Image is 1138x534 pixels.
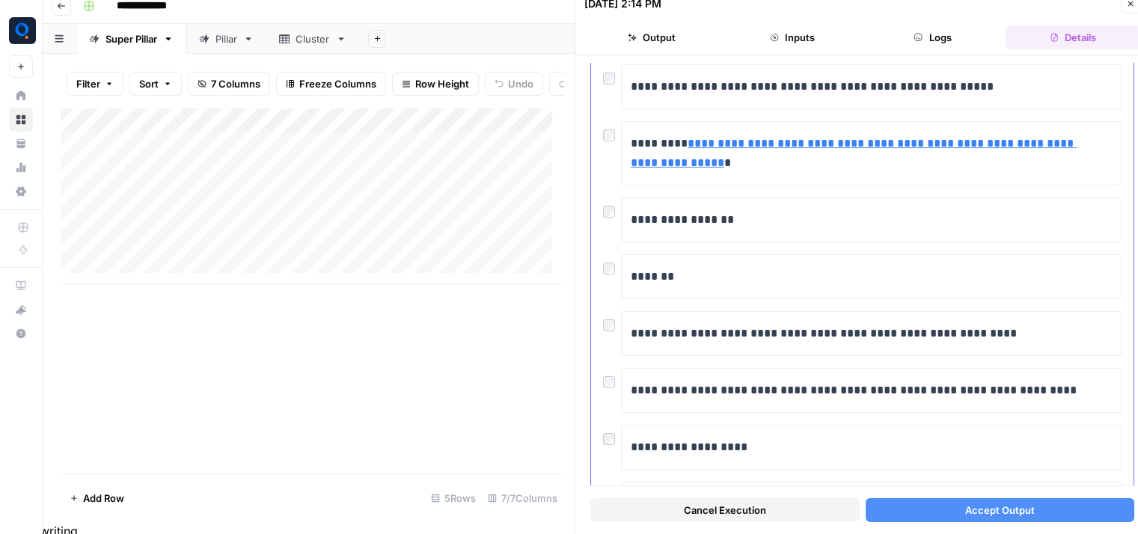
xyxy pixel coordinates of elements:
a: AirOps Academy [9,274,33,298]
button: Sort [129,72,182,96]
a: Settings [9,179,33,203]
button: 7 Columns [188,72,270,96]
div: 5 Rows [425,486,482,510]
button: Filter [67,72,123,96]
a: Pillar [186,24,266,54]
a: Cluster [266,24,359,54]
button: Accept Output [866,498,1135,522]
button: Add Row [61,486,133,510]
span: Filter [76,76,100,91]
div: Super Pillar [105,31,157,46]
a: Super Pillar [76,24,186,54]
a: Home [9,84,33,108]
button: Output [584,25,719,49]
div: What's new? [10,298,32,321]
button: Undo [485,72,543,96]
span: Accept Output [965,503,1035,518]
span: Cancel Execution [684,503,766,518]
span: Add Row [83,491,124,506]
button: Cancel Execution [590,498,860,522]
button: Workspace: Qubit - SEO [9,12,33,49]
a: Your Data [9,132,33,156]
div: 7/7 Columns [482,486,563,510]
button: Inputs [725,25,860,49]
button: Logs [866,25,1000,49]
span: Row Height [415,76,469,91]
a: Usage [9,156,33,179]
button: Help + Support [9,322,33,346]
span: Undo [508,76,533,91]
button: Freeze Columns [276,72,386,96]
button: What's new? [9,298,33,322]
span: 7 Columns [211,76,260,91]
div: Pillar [215,31,237,46]
span: Sort [139,76,159,91]
div: Cluster [296,31,330,46]
span: Freeze Columns [299,76,376,91]
img: Qubit - SEO Logo [9,17,36,44]
a: Browse [9,108,33,132]
button: Row Height [392,72,479,96]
